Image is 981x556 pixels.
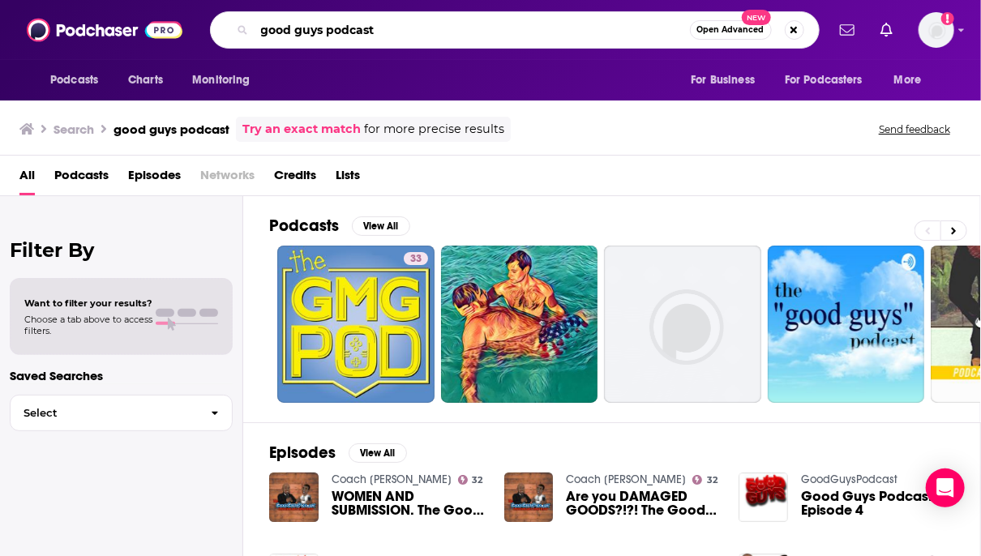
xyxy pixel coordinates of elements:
a: Good Guys Podcast Episode 4 [801,490,954,517]
a: Coach Josh [332,473,452,486]
a: 33 [404,252,428,265]
span: 32 [472,477,482,484]
h3: Search [54,122,94,137]
a: 32 [692,475,718,485]
input: Search podcasts, credits, & more... [255,17,690,43]
span: New [742,10,771,25]
button: open menu [883,65,942,96]
a: Coach Josh [566,473,686,486]
span: Choose a tab above to access filters. [24,314,152,336]
a: Lists [336,162,360,195]
a: WOMEN AND SUBMISSION. The Good Guys Podcast. [332,490,485,517]
h2: Episodes [269,443,336,463]
a: 32 [458,475,483,485]
a: Charts [118,65,173,96]
h2: Filter By [10,238,233,262]
p: Saved Searches [10,368,233,383]
button: open menu [181,65,271,96]
a: Credits [274,162,316,195]
img: WOMEN AND SUBMISSION. The Good Guys Podcast. [269,473,319,522]
span: For Podcasters [785,69,863,92]
img: Good Guys Podcast Episode 4 [739,473,788,522]
a: Show notifications dropdown [874,16,899,44]
button: View All [349,443,407,463]
span: Networks [200,162,255,195]
a: PodcastsView All [269,216,410,236]
a: Show notifications dropdown [833,16,861,44]
a: All [19,162,35,195]
span: Select [11,408,198,418]
img: Are you DAMAGED GOODS?!?! The Good Guys Podcast [504,473,554,522]
a: Are you DAMAGED GOODS?!?! The Good Guys Podcast [566,490,719,517]
span: Want to filter your results? [24,297,152,309]
span: More [894,69,922,92]
button: open menu [39,65,119,96]
span: Logged in as shubbardidpr [919,12,954,48]
button: open menu [774,65,886,96]
a: 33 [277,246,435,403]
span: 32 [707,477,718,484]
a: Episodes [128,162,181,195]
img: User Profile [919,12,954,48]
span: Monitoring [192,69,250,92]
a: GoodGuysPodcast [801,473,897,486]
button: Send feedback [874,122,955,136]
div: Open Intercom Messenger [926,468,965,507]
span: Open Advanced [697,26,765,34]
span: for more precise results [364,120,504,139]
button: Open AdvancedNew [690,20,772,40]
button: View All [352,216,410,236]
span: For Business [691,69,755,92]
button: open menu [679,65,775,96]
span: Podcasts [50,69,98,92]
svg: Add a profile image [941,12,954,25]
button: Show profile menu [919,12,954,48]
a: Try an exact match [242,120,361,139]
h3: good guys podcast [114,122,229,137]
div: Search podcasts, credits, & more... [210,11,820,49]
button: Select [10,395,233,431]
img: Podchaser - Follow, Share and Rate Podcasts [27,15,182,45]
a: EpisodesView All [269,443,407,463]
span: Charts [128,69,163,92]
span: 33 [410,251,422,267]
h2: Podcasts [269,216,339,236]
a: Podcasts [54,162,109,195]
